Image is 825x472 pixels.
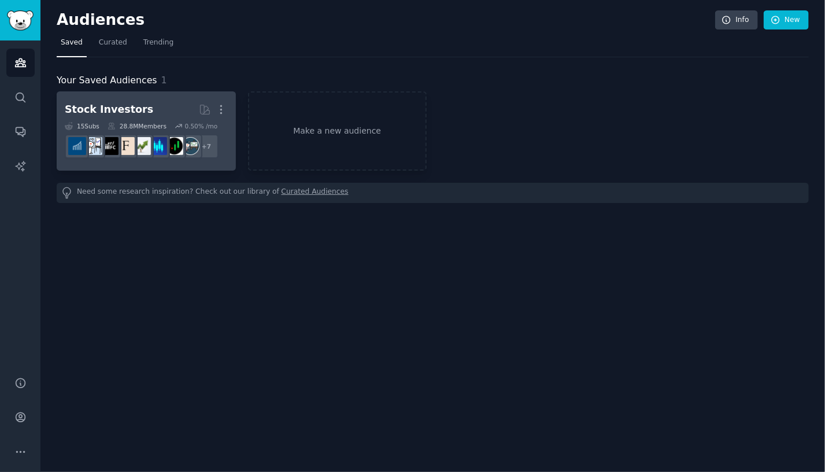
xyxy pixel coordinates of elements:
[68,137,86,155] img: dividends
[248,91,427,171] a: Make a new audience
[184,122,217,130] div: 0.50 % /mo
[99,38,127,48] span: Curated
[57,11,715,30] h2: Audiences
[117,137,135,155] img: finance
[61,38,83,48] span: Saved
[764,10,809,30] a: New
[65,122,99,130] div: 15 Sub s
[149,137,167,155] img: StockMarket
[182,137,199,155] img: stocks
[715,10,758,30] a: Info
[95,34,131,57] a: Curated
[57,183,809,203] div: Need some research inspiration? Check out our library of
[7,10,34,31] img: GummySearch logo
[165,137,183,155] img: Daytrading
[101,137,119,155] img: FinancialCareers
[84,137,102,155] img: options
[108,122,167,130] div: 28.8M Members
[143,38,173,48] span: Trending
[57,73,157,88] span: Your Saved Audiences
[282,187,349,199] a: Curated Audiences
[139,34,177,57] a: Trending
[194,134,219,158] div: + 7
[65,102,153,117] div: Stock Investors
[57,34,87,57] a: Saved
[161,75,167,86] span: 1
[133,137,151,155] img: investing
[57,91,236,171] a: Stock Investors15Subs28.8MMembers0.50% /mo+7stocksDaytradingStockMarketinvestingfinanceFinancialC...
